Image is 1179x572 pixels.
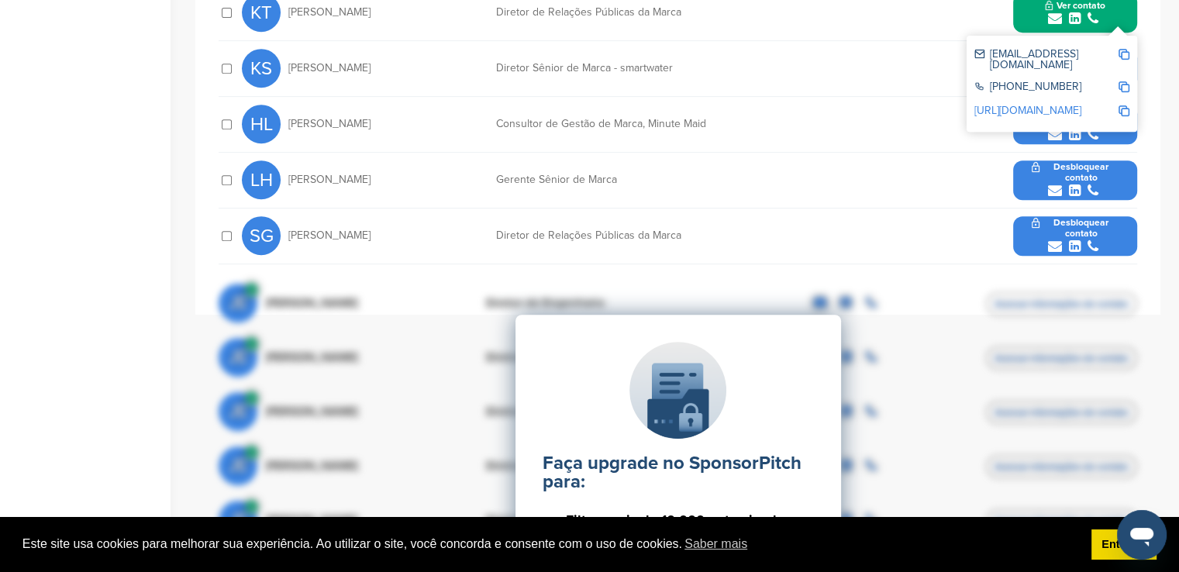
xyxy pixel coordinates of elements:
a: dispensar mensagem de cookie [1091,529,1157,560]
font: Consultor de Gestão de Marca, Minute Maid [496,117,706,130]
font: Desbloquear contato [1053,161,1108,183]
font: Diretor Sênior de Marca - smartwater [496,61,673,74]
img: Cópia [1119,105,1129,116]
font: Filtrar mais de 10.000 patrocinadores ativos [566,512,804,545]
font: [PHONE_NUMBER] [990,80,1081,93]
iframe: Botão para abrir uma janela de mensagens [1117,510,1167,560]
font: [PERSON_NAME] [288,117,371,130]
font: [PERSON_NAME] [288,61,371,74]
font: [PERSON_NAME] [288,5,371,19]
font: Diretor de Relações Públicas da Marca [496,5,681,19]
font: Gerente Sênior de Marca [496,173,617,186]
img: Cópia [1119,81,1129,92]
a: saiba mais sobre cookies [682,532,750,556]
font: Este site usa cookies para melhorar sua experiência. Ao utilizar o site, você concorda e consente... [22,537,682,550]
font: Diretor de Relações Públicas da Marca [496,229,681,242]
font: KT [250,2,272,24]
font: [EMAIL_ADDRESS][DOMAIN_NAME] [990,47,1078,71]
button: Desbloquear contato [1013,208,1137,264]
font: [PERSON_NAME] [288,229,371,242]
font: HL [250,113,273,136]
font: Faça upgrade no SponsorPitch para: [543,452,802,493]
a: [URL][DOMAIN_NAME] [974,104,1081,117]
img: Cópia [1119,49,1129,60]
font: LH [250,169,273,191]
font: Desbloquear contato [1053,217,1108,239]
font: KS [250,57,272,80]
font: Saber mais [684,537,747,550]
button: Desbloquear contato [1013,152,1137,208]
font: [PERSON_NAME] [288,173,371,186]
font: Entendi! [1101,538,1146,550]
font: SG [250,225,274,247]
